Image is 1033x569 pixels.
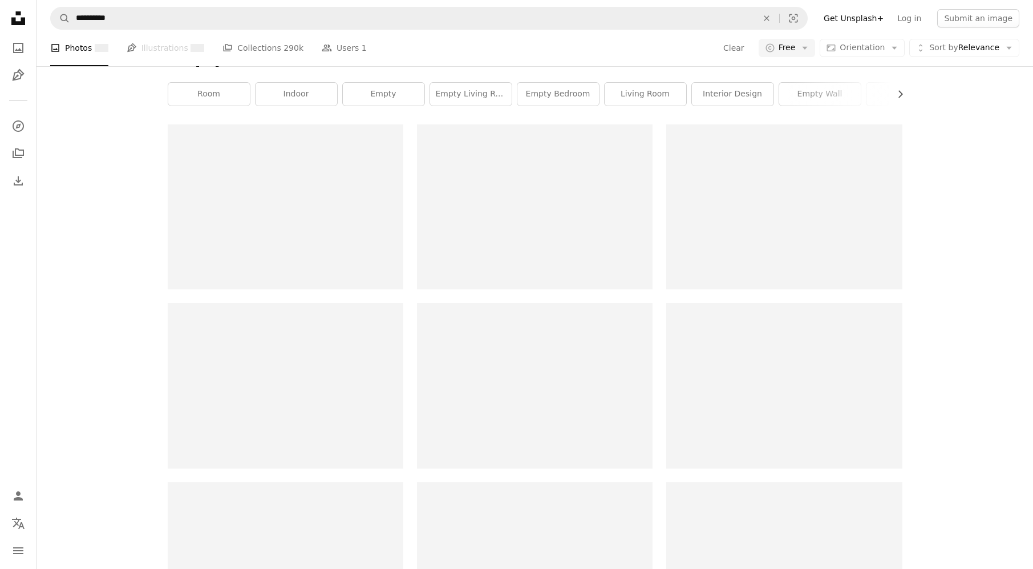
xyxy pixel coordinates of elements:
a: Get Unsplash+ [817,9,890,27]
button: Clear [723,39,745,57]
span: Relevance [929,42,999,54]
a: Log in [890,9,928,27]
a: empty bedroom [517,83,599,106]
a: room [168,83,250,106]
a: indoor [256,83,337,106]
a: empty [343,83,424,106]
a: empty living room [430,83,512,106]
span: Sort by [929,43,958,52]
button: Menu [7,539,30,562]
span: 1 [362,42,367,54]
a: floor [866,83,948,106]
button: Orientation [820,39,905,57]
a: Illustrations [127,30,204,66]
a: Illustrations [7,64,30,87]
a: empty wall [779,83,861,106]
button: Visual search [780,7,807,29]
a: Download History [7,170,30,192]
button: Submit an image [937,9,1019,27]
a: Photos [7,37,30,59]
a: Collections [7,142,30,165]
a: living room [605,83,686,106]
a: interior design [692,83,773,106]
button: Language [7,512,30,535]
a: Home — Unsplash [7,7,30,32]
a: Users 1 [322,30,367,66]
a: Log in / Sign up [7,485,30,507]
button: Search Unsplash [51,7,70,29]
a: Explore [7,115,30,138]
span: Free [779,42,796,54]
form: Find visuals sitewide [50,7,808,30]
button: Free [759,39,816,57]
a: Collections 290k [222,30,303,66]
span: 290k [283,42,303,54]
button: Clear [754,7,779,29]
span: Orientation [840,43,885,52]
button: Sort byRelevance [909,39,1019,57]
button: scroll list to the right [890,83,902,106]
